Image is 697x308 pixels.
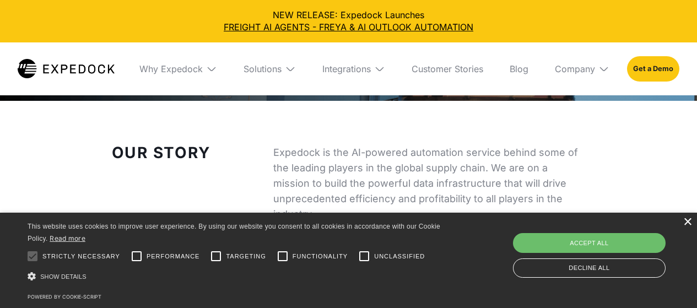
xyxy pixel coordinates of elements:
a: Get a Demo [627,56,679,82]
a: Powered by cookie-script [28,294,101,300]
div: Show details [28,269,445,284]
strong: Our Story [112,143,210,162]
div: Integrations [322,63,371,74]
div: Company [555,63,595,74]
span: Performance [147,252,200,261]
a: Read more [50,234,85,242]
iframe: Chat Widget [642,255,697,308]
a: Blog [501,42,537,95]
span: Strictly necessary [42,252,120,261]
div: Company [546,42,618,95]
div: Integrations [314,42,394,95]
div: NEW RELEASE: Expedock Launches [9,9,688,34]
span: This website uses cookies to improve user experience. By using our website you consent to all coo... [28,223,440,243]
div: Solutions [244,63,282,74]
div: Close [683,218,691,226]
span: Targeting [226,252,266,261]
div: Solutions [235,42,305,95]
div: Accept all [513,233,666,253]
span: Unclassified [374,252,425,261]
span: Show details [40,273,87,280]
div: Why Expedock [131,42,226,95]
a: FREIGHT AI AGENTS - FREYA & AI OUTLOOK AUTOMATION [9,21,688,33]
div: Why Expedock [139,63,203,74]
div: Decline all [513,258,666,278]
span: Functionality [293,252,348,261]
a: Customer Stories [403,42,492,95]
